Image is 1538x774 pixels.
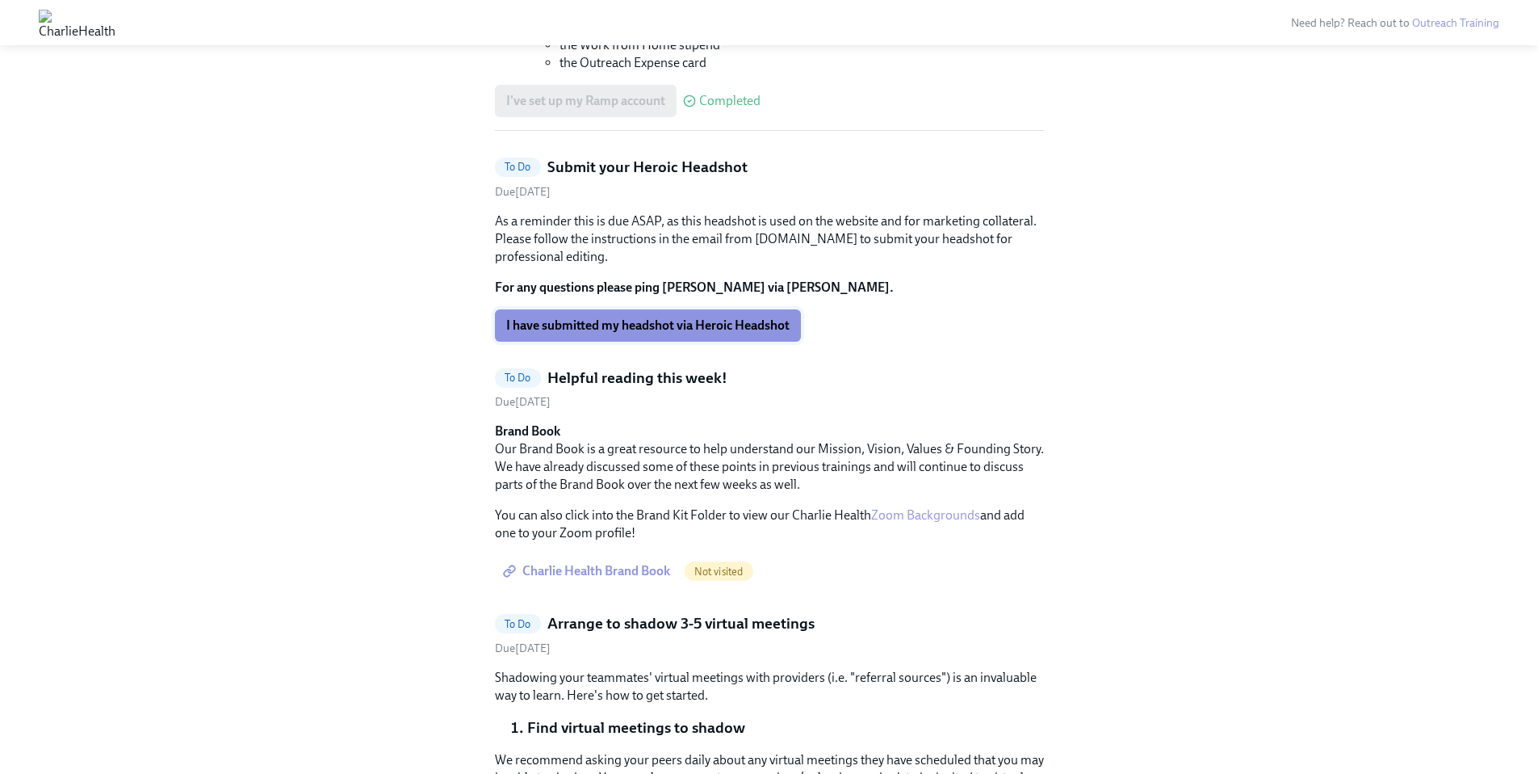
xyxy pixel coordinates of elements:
[495,157,1044,200] a: To DoSubmit your Heroic HeadshotDue[DATE]
[39,10,115,36] img: CharlieHealth
[495,618,541,630] span: To Do
[685,566,753,578] span: Not visited
[506,563,670,579] span: Charlie Health Brand Book
[495,309,801,342] button: I have submitted my headshot via Heroic Headshot
[1291,16,1499,30] span: Need help? Reach out to
[495,669,1044,705] p: Shadowing your teammates' virtual meetings with providers (i.e. "referral sources") is an invalua...
[871,507,980,523] a: Zoom Backgrounds
[699,95,761,107] span: Completed
[527,717,1044,738] li: Find virtual meetings to shadow
[547,613,815,634] h5: Arrange to shadow 3-5 virtual meetings
[495,641,551,655] span: Tuesday, September 30th 2025, 9:00 am
[506,318,790,334] span: I have submitted my headshot via Heroic Headshot
[495,185,551,199] span: Friday, September 26th 2025, 9:00 am
[495,423,1044,494] p: Our Brand Book is a great resource to help understand our Mission, Vision, Values & Founding Stor...
[495,507,1044,542] p: You can also click into the Brand Kit Folder to view our Charlie Health and add one to your Zoom ...
[495,280,894,295] strong: For any questions please ping [PERSON_NAME] via [PERSON_NAME].
[495,555,681,587] a: Charlie Health Brand Book
[559,54,1044,72] li: the Outreach Expense card
[495,423,560,439] strong: Brand Book
[495,368,1044,410] a: To DoHelpful reading this week!Due[DATE]
[495,212,1044,266] p: As a reminder this is due ASAP, as this headshot is used on the website and for marketing collate...
[547,157,748,178] h5: Submit your Heroic Headshot
[547,368,727,389] h5: Helpful reading this week!
[1412,16,1499,30] a: Outreach Training
[559,36,1044,54] li: the Work from Home stipend
[495,395,551,409] span: Friday, September 26th 2025, 9:00 am
[495,613,1044,656] a: To DoArrange to shadow 3-5 virtual meetingsDue[DATE]
[495,372,541,384] span: To Do
[495,161,541,173] span: To Do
